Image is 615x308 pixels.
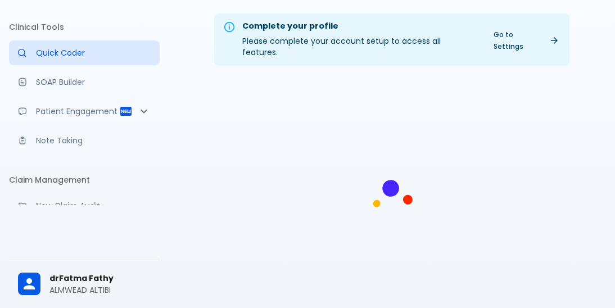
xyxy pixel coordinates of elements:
p: ALMWEAD ALTIBI [49,284,151,296]
div: drFatma FathyALMWEAD ALTIBI [9,265,160,304]
a: Go to Settings [487,26,565,55]
a: Audit a new claim [9,193,160,218]
span: drFatma Fathy [49,273,151,284]
a: Moramiz: Find ICD10AM codes instantly [9,40,160,65]
a: Docugen: Compose a clinical documentation in seconds [9,70,160,94]
a: Advanced note-taking [9,128,160,153]
p: Patient Engagement [36,106,119,117]
div: Please complete your account setup to access all features. [242,17,478,62]
div: Patient Reports & Referrals [9,99,160,124]
li: Claim Management [9,166,160,193]
div: Complete your profile [242,20,478,33]
p: Quick Coder [36,47,151,58]
p: Note Taking [36,135,151,146]
li: Clinical Tools [9,13,160,40]
p: New Claim Audit [36,200,151,211]
p: SOAP Builder [36,76,151,88]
